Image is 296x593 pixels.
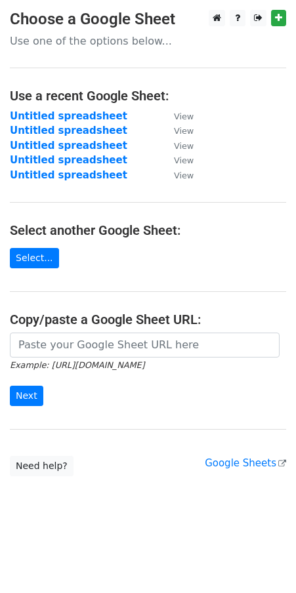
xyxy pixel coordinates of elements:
a: Untitled spreadsheet [10,154,127,166]
a: Untitled spreadsheet [10,169,127,181]
h4: Copy/paste a Google Sheet URL: [10,312,286,327]
a: View [161,169,194,181]
a: View [161,110,194,122]
h4: Select another Google Sheet: [10,222,286,238]
small: Example: [URL][DOMAIN_NAME] [10,360,144,370]
a: Untitled spreadsheet [10,125,127,136]
a: Select... [10,248,59,268]
a: View [161,154,194,166]
a: Untitled spreadsheet [10,110,127,122]
h3: Choose a Google Sheet [10,10,286,29]
a: Untitled spreadsheet [10,140,127,152]
small: View [174,141,194,151]
input: Next [10,386,43,406]
a: Google Sheets [205,457,286,469]
p: Use one of the options below... [10,34,286,48]
small: View [174,126,194,136]
input: Paste your Google Sheet URL here [10,333,280,358]
small: View [174,171,194,180]
small: View [174,155,194,165]
small: View [174,112,194,121]
a: View [161,140,194,152]
h4: Use a recent Google Sheet: [10,88,286,104]
a: View [161,125,194,136]
a: Need help? [10,456,74,476]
